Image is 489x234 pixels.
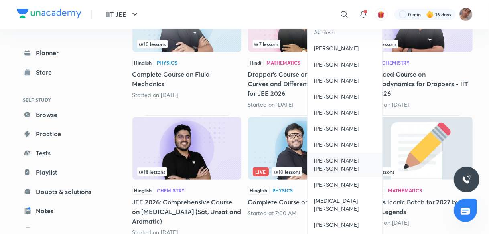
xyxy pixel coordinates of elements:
[314,44,359,52] span: [PERSON_NAME]
[308,153,382,177] a: [PERSON_NAME] [PERSON_NAME]
[388,188,422,193] div: Mathematics
[17,126,110,142] a: Practice
[132,91,241,99] div: Started on Sept 26
[101,6,144,22] button: IIT JEE
[17,203,110,219] a: Notes
[308,24,382,40] a: Akhilesh
[273,188,293,193] div: Physics
[375,8,388,21] button: avatar
[132,69,241,89] h5: Complete Course on Fluid Mechanics
[314,125,359,133] span: [PERSON_NAME]
[17,184,110,200] a: Doubts & solutions
[253,40,352,48] div: infocontainer
[308,89,382,105] a: [PERSON_NAME]
[17,45,110,61] a: Planner
[314,77,359,85] span: [PERSON_NAME]
[459,8,473,21] img: Rahul 2026
[253,167,269,176] span: Live
[267,60,301,65] div: Mathematics
[132,58,154,67] span: Hinglish
[363,197,473,216] h5: Nimbus Iconic Batch for 2027 by Team Legends
[308,40,382,56] a: [PERSON_NAME]
[314,157,376,173] span: [PERSON_NAME] [PERSON_NAME]
[17,145,110,161] a: Tests
[363,69,473,98] h5: Advanced Course on Thermodynamics for Droppers - IIT JEE 2026
[17,9,81,18] img: Company Logo
[314,181,359,189] span: [PERSON_NAME]
[314,197,376,213] span: [MEDICAL_DATA][PERSON_NAME]
[308,121,382,137] a: [PERSON_NAME]
[314,141,359,149] span: [PERSON_NAME]
[248,69,357,98] h5: Dropper's Course on Area Under Curves and Differential Equations for JEE 2026
[157,188,185,193] div: Chemistry
[314,28,335,36] span: Akhilesh
[314,109,359,117] span: [PERSON_NAME]
[17,107,110,123] a: Browse
[274,169,301,174] span: 10 lessons
[137,40,237,48] div: left
[377,11,385,18] img: avatar
[253,40,352,48] div: infosection
[426,10,434,18] img: streak
[137,167,237,176] div: infocontainer
[139,169,166,174] span: 18 lessons
[248,58,264,67] span: Hindi
[382,60,410,65] div: Chemistry
[132,197,241,226] h5: JEE 2026: Comprehensive Course on [MEDICAL_DATA] (Sat, Unsat and Aromatic)
[137,40,237,48] div: infocontainer
[314,61,359,69] span: [PERSON_NAME]
[368,40,468,48] div: infosection
[157,60,177,65] div: Physics
[248,197,357,207] h5: Complete Course on Electrostatics
[308,193,382,217] a: [MEDICAL_DATA][PERSON_NAME]
[308,56,382,73] a: [PERSON_NAME]
[363,219,473,227] div: Started on Jul 27
[368,167,468,176] div: infocontainer
[253,167,352,176] div: left
[17,64,110,80] a: Store
[137,167,237,176] div: left
[132,117,241,180] img: Thumbnail
[137,167,237,176] div: infosection
[139,42,166,46] span: 10 lessons
[132,186,154,195] span: Hinglish
[363,117,473,180] img: Thumbnail
[248,209,357,217] div: Started at 7:00 AM
[308,217,382,233] a: [PERSON_NAME]
[17,164,110,180] a: Playlist
[368,167,468,176] div: left
[17,9,81,20] a: Company Logo
[137,40,237,48] div: infosection
[36,67,57,77] div: Store
[248,186,270,195] span: Hinglish
[368,40,468,48] div: left
[308,73,382,89] a: [PERSON_NAME]
[308,137,382,153] a: [PERSON_NAME]
[248,117,357,180] img: Thumbnail
[370,42,397,46] span: 16 lessons
[368,40,468,48] div: infocontainer
[462,175,471,184] img: ttu
[253,167,352,176] div: infocontainer
[368,167,468,176] div: infosection
[314,221,359,229] span: [PERSON_NAME]
[308,177,382,193] a: [PERSON_NAME]
[248,101,357,109] div: Started on Sept 28
[363,101,473,109] div: Started on Sept 8
[308,105,382,121] a: [PERSON_NAME]
[254,42,279,46] span: 7 lessons
[253,167,352,176] div: infosection
[314,93,359,101] span: [PERSON_NAME]
[253,40,352,48] div: left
